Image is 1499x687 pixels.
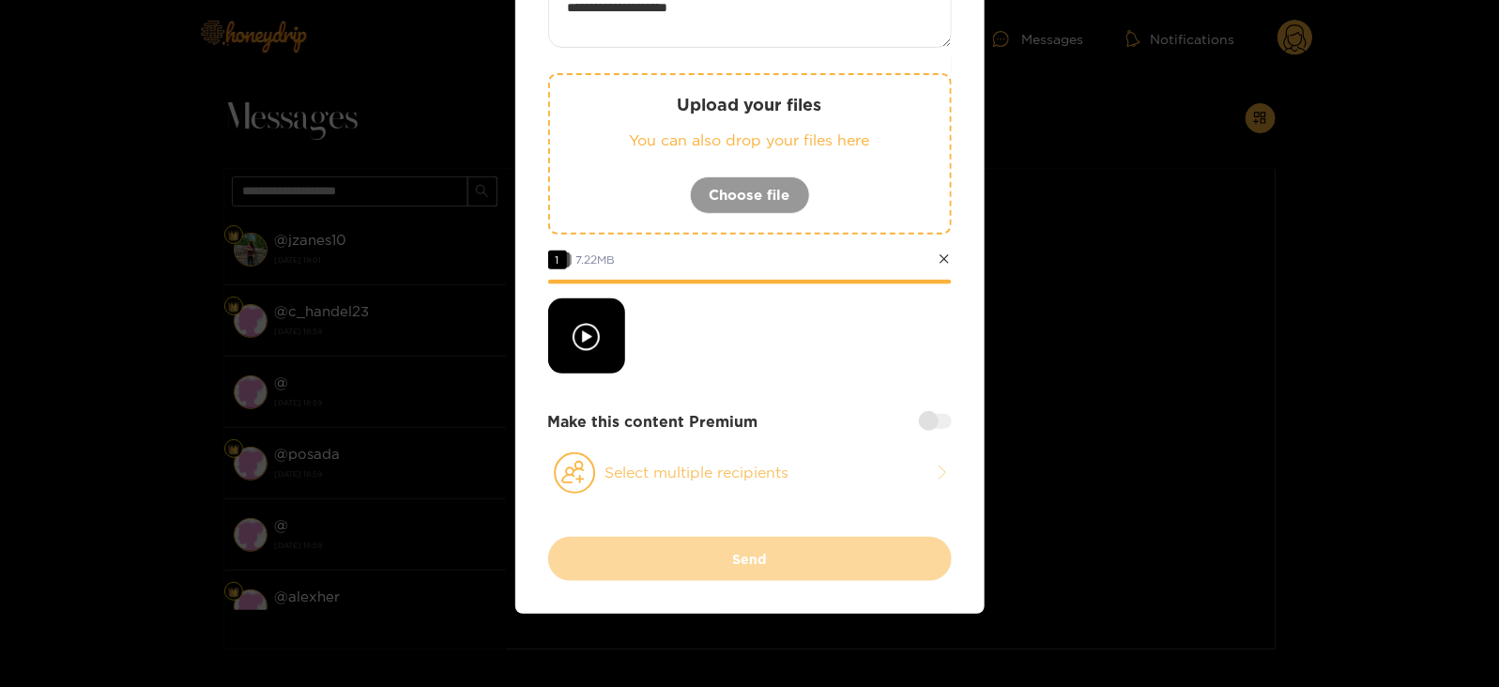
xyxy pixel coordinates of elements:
[690,176,810,214] button: Choose file
[588,130,912,151] p: You can also drop your files here
[548,251,567,269] span: 1
[548,537,952,581] button: Send
[548,411,758,433] strong: Make this content Premium
[548,451,952,495] button: Select multiple recipients
[588,94,912,115] p: Upload your files
[576,253,616,266] span: 7.22 MB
